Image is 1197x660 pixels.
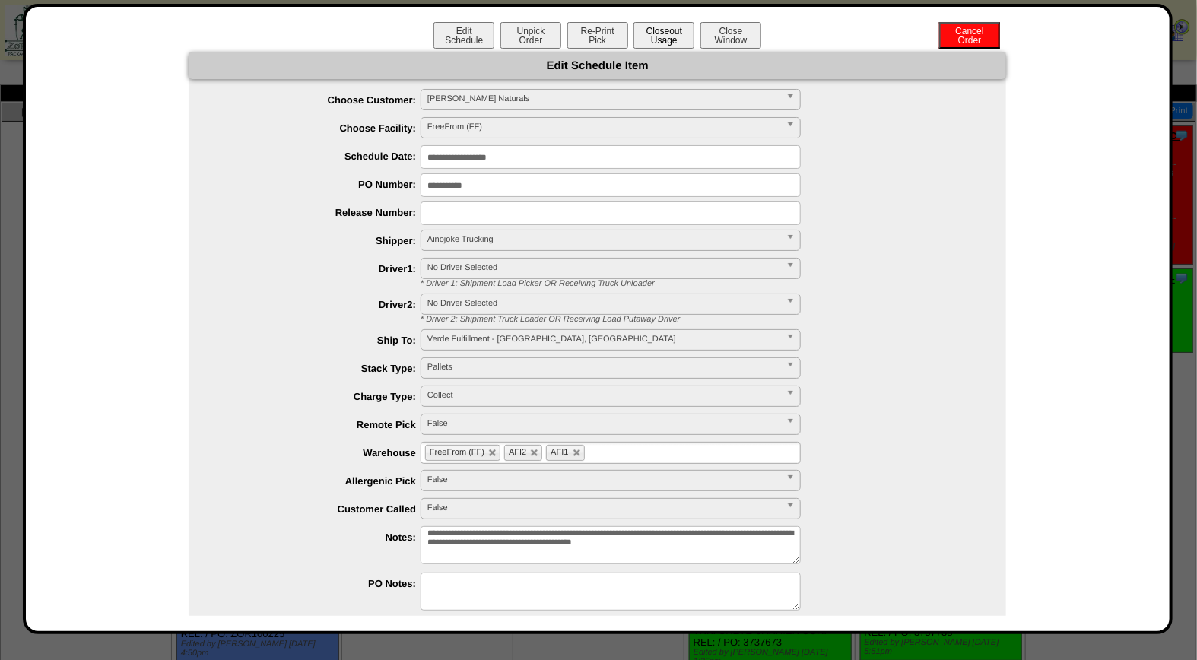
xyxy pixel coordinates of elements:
[700,22,761,49] button: CloseWindow
[509,448,526,457] span: AFI2
[189,52,1006,79] div: Edit Schedule Item
[219,391,421,402] label: Charge Type:
[633,22,694,49] button: CloseoutUsage
[219,179,421,190] label: PO Number:
[219,299,421,310] label: Driver2:
[939,22,1000,49] button: CancelOrder
[219,94,421,106] label: Choose Customer:
[427,294,780,313] span: No Driver Selected
[409,315,1006,324] div: * Driver 2: Shipment Truck Loader OR Receiving Load Putaway Driver
[427,259,780,277] span: No Driver Selected
[427,386,780,405] span: Collect
[219,151,421,162] label: Schedule Date:
[567,22,628,49] button: Re-PrintPick
[219,263,421,274] label: Driver1:
[427,414,780,433] span: False
[219,531,421,543] label: Notes:
[430,448,484,457] span: FreeFrom (FF)
[427,358,780,376] span: Pallets
[219,578,421,589] label: PO Notes:
[219,235,421,246] label: Shipper:
[699,34,763,46] a: CloseWindow
[427,330,780,348] span: Verde Fulfillment - [GEOGRAPHIC_DATA], [GEOGRAPHIC_DATA]
[427,471,780,489] span: False
[409,279,1006,288] div: * Driver 1: Shipment Load Picker OR Receiving Truck Unloader
[219,335,421,346] label: Ship To:
[219,503,421,515] label: Customer Called
[219,475,421,487] label: Allergenic Pick
[427,230,780,249] span: Ainojoke Trucking
[219,447,421,459] label: Warehouse
[427,499,780,517] span: False
[427,118,780,136] span: FreeFrom (FF)
[219,363,421,374] label: Stack Type:
[219,419,421,430] label: Remote Pick
[219,122,421,134] label: Choose Facility:
[219,207,421,218] label: Release Number:
[551,448,568,457] span: AFI1
[433,22,494,49] button: EditSchedule
[500,22,561,49] button: UnpickOrder
[427,90,780,108] span: [PERSON_NAME] Naturals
